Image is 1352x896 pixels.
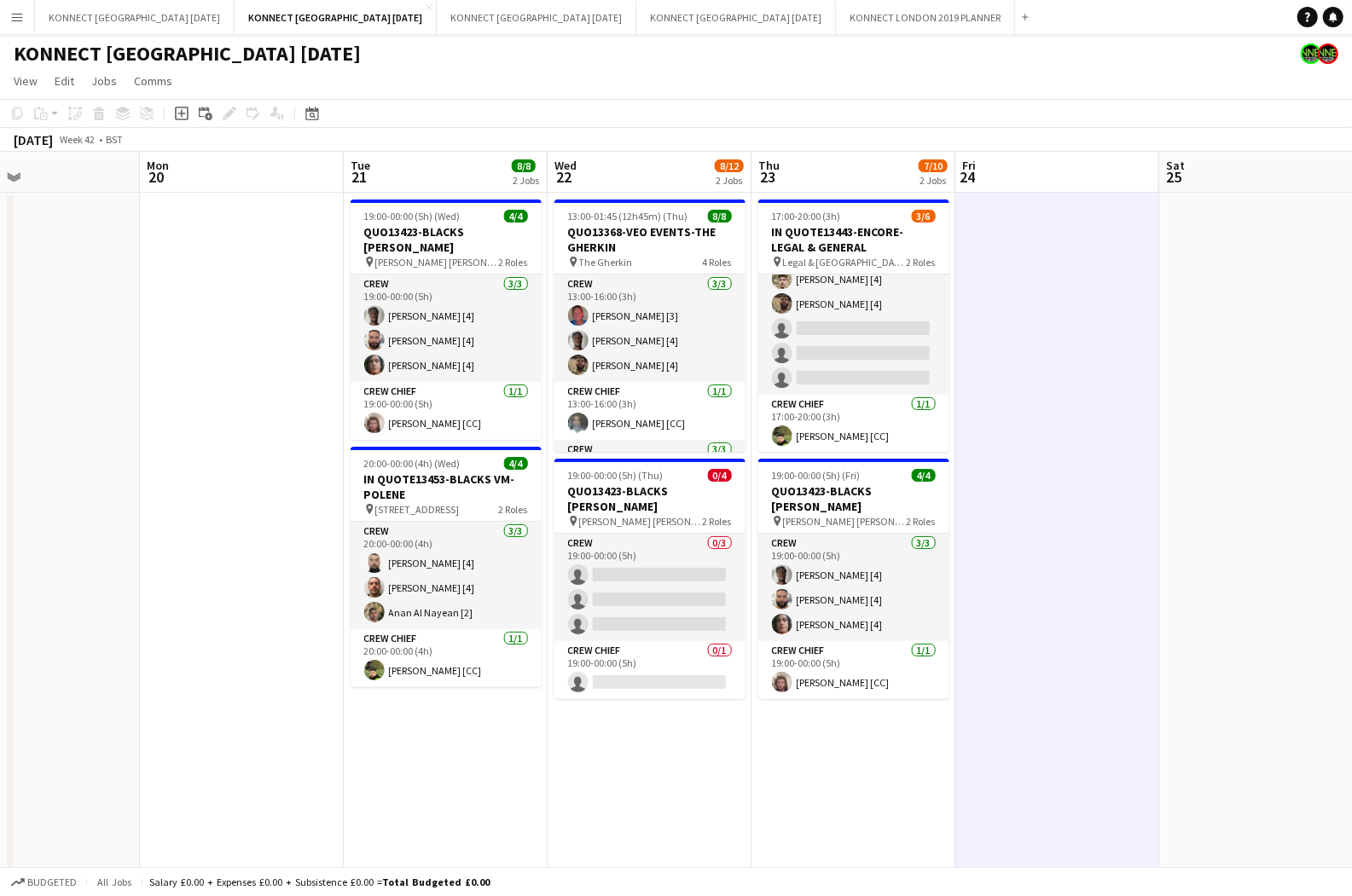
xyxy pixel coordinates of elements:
[351,199,542,440] app-job-card: 19:00-00:00 (5h) (Wed)4/4QUO13423-BLACKS [PERSON_NAME] [PERSON_NAME] [PERSON_NAME], [PERSON_NAME]...
[716,174,743,187] div: 2 Jobs
[504,457,528,470] span: 4/4
[554,483,746,514] h3: QUO13423-BLACKS [PERSON_NAME]
[636,1,836,34] button: KONNECT [GEOGRAPHIC_DATA] [DATE]
[758,238,949,395] app-card-role: Crew3I2/517:00-20:00 (3h)[PERSON_NAME] [4][PERSON_NAME] [4]
[35,1,235,34] button: KONNECT [GEOGRAPHIC_DATA] [DATE]
[14,73,38,89] span: View
[351,471,542,502] h3: IN QUOTE13453-BLACKS VM-POLENE
[758,199,949,452] app-job-card: 17:00-20:00 (3h)3/6IN QUOTE13443-ENCORE-LEGAL & GENERAL Legal & [GEOGRAPHIC_DATA][STREET_ADDRESS]...
[375,256,499,269] span: [PERSON_NAME] [PERSON_NAME], [PERSON_NAME], London SW1W 8EL
[756,167,780,187] span: 23
[235,1,437,34] button: KONNECT [GEOGRAPHIC_DATA] [DATE]
[91,73,117,89] span: Jobs
[513,174,539,187] div: 2 Jobs
[758,641,949,699] app-card-role: Crew Chief1/119:00-00:00 (5h)[PERSON_NAME] [CC]
[9,873,79,892] button: Budgeted
[382,876,490,888] span: Total Budgeted £0.00
[772,210,841,223] span: 17:00-20:00 (3h)
[149,876,490,888] div: Salary £0.00 + Expenses £0.00 + Subsistence £0.00 =
[364,457,461,470] span: 20:00-00:00 (4h) (Wed)
[351,522,542,629] app-card-role: Crew3/320:00-00:00 (4h)[PERSON_NAME] [4][PERSON_NAME] [4]Anan Al Nayean [2]
[27,876,77,888] span: Budgeted
[1318,43,1338,64] app-user-avatar: Konnect 24hr EMERGENCY NR*
[351,224,542,255] h3: QUO13423-BLACKS [PERSON_NAME]
[55,73,74,89] span: Edit
[14,131,53,148] div: [DATE]
[758,395,949,453] app-card-role: Crew Chief1/117:00-20:00 (3h)[PERSON_NAME] [CC]
[912,469,936,482] span: 4/4
[708,469,732,482] span: 0/4
[504,210,528,223] span: 4/4
[1166,158,1185,173] span: Sat
[127,70,179,92] a: Comms
[960,167,976,187] span: 24
[554,275,746,382] app-card-role: Crew3/313:00-16:00 (3h)[PERSON_NAME] [3][PERSON_NAME] [4][PERSON_NAME] [4]
[554,641,746,699] app-card-role: Crew Chief0/119:00-00:00 (5h)
[758,459,949,699] app-job-card: 19:00-00:00 (5h) (Fri)4/4QUO13423-BLACKS [PERSON_NAME] [PERSON_NAME] [PERSON_NAME], [PERSON_NAME]...
[703,256,732,269] span: 4 Roles
[512,159,536,172] span: 8/8
[758,158,780,173] span: Thu
[351,275,542,382] app-card-role: Crew3/319:00-00:00 (5h)[PERSON_NAME] [4][PERSON_NAME] [4][PERSON_NAME] [4]
[912,210,936,223] span: 3/6
[1301,43,1321,64] app-user-avatar: Konnect 24hr EMERGENCY NR*
[836,1,1015,34] button: KONNECT LONDON 2019 PLANNER
[783,515,907,528] span: [PERSON_NAME] [PERSON_NAME], [PERSON_NAME], London SW1W 8EL
[907,256,936,269] span: 2 Roles
[554,382,746,440] app-card-role: Crew Chief1/113:00-16:00 (3h)[PERSON_NAME] [CC]
[351,629,542,687] app-card-role: Crew Chief1/120:00-00:00 (4h)[PERSON_NAME] [CC]
[579,256,633,269] span: The Gherkin
[348,167,370,187] span: 21
[772,469,861,482] span: 19:00-00:00 (5h) (Fri)
[554,224,746,255] h3: QUO13368-VEO EVENTS-THE GHERKIN
[703,515,732,528] span: 2 Roles
[7,70,44,92] a: View
[48,70,81,92] a: Edit
[351,158,370,173] span: Tue
[14,41,361,66] h1: KONNECT [GEOGRAPHIC_DATA] [DATE]
[907,515,936,528] span: 2 Roles
[758,483,949,514] h3: QUO13423-BLACKS [PERSON_NAME]
[56,133,99,146] span: Week 42
[351,447,542,687] app-job-card: 20:00-00:00 (4h) (Wed)4/4IN QUOTE13453-BLACKS VM-POLENE [STREET_ADDRESS]2 RolesCrew3/320:00-00:00...
[351,382,542,440] app-card-role: Crew Chief1/119:00-00:00 (5h)[PERSON_NAME] [CC]
[920,174,947,187] div: 2 Jobs
[758,224,949,255] h3: IN QUOTE13443-ENCORE-LEGAL & GENERAL
[554,199,746,452] app-job-card: 13:00-01:45 (12h45m) (Thu)8/8QUO13368-VEO EVENTS-THE GHERKIN The Gherkin4 RolesCrew3/313:00-16:00...
[364,210,461,223] span: 19:00-00:00 (5h) (Wed)
[715,159,744,172] span: 8/12
[437,1,636,34] button: KONNECT [GEOGRAPHIC_DATA] [DATE]
[147,158,169,173] span: Mon
[708,210,732,223] span: 8/8
[919,159,948,172] span: 7/10
[499,256,528,269] span: 2 Roles
[568,469,664,482] span: 19:00-00:00 (5h) (Thu)
[554,440,746,547] app-card-role: Crew3/3
[106,133,123,146] div: BST
[375,503,460,516] span: [STREET_ADDRESS]
[554,534,746,641] app-card-role: Crew0/319:00-00:00 (5h)
[552,167,577,187] span: 22
[568,210,688,223] span: 13:00-01:45 (12h45m) (Thu)
[144,167,169,187] span: 20
[134,73,172,89] span: Comms
[783,256,907,269] span: Legal & [GEOGRAPHIC_DATA][STREET_ADDRESS][PERSON_NAME]
[84,70,124,92] a: Jobs
[579,515,703,528] span: [PERSON_NAME] [PERSON_NAME], [PERSON_NAME], London SW1W 8EL
[1163,167,1185,187] span: 25
[758,534,949,641] app-card-role: Crew3/319:00-00:00 (5h)[PERSON_NAME] [4][PERSON_NAME] [4][PERSON_NAME] [4]
[962,158,976,173] span: Fri
[554,158,577,173] span: Wed
[94,876,135,888] span: All jobs
[554,459,746,699] app-job-card: 19:00-00:00 (5h) (Thu)0/4QUO13423-BLACKS [PERSON_NAME] [PERSON_NAME] [PERSON_NAME], [PERSON_NAME]...
[499,503,528,516] span: 2 Roles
